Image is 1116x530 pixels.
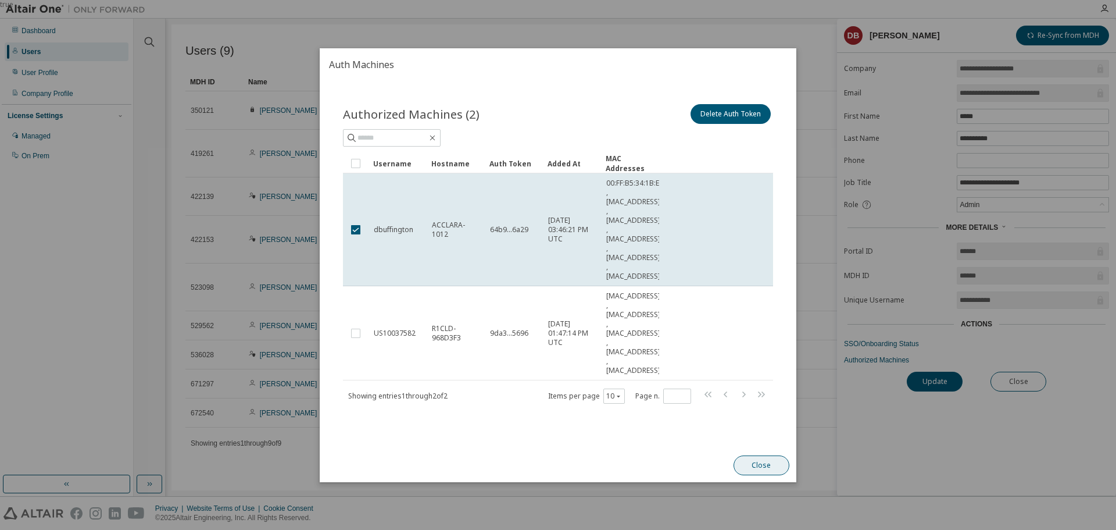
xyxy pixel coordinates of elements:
span: ACCLARA-1012 [432,220,480,239]
span: [MAC_ADDRESS] , [MAC_ADDRESS] , [MAC_ADDRESS] , [MAC_ADDRESS] , [MAC_ADDRESS] [606,291,660,375]
div: Auth Token [489,154,538,173]
span: Authorized Machines (2) [343,106,480,122]
div: MAC Addresses [606,154,654,173]
span: 64b9...6a29 [490,225,528,234]
div: Added At [548,154,596,173]
h2: Auth Machines [320,48,796,81]
button: Delete Auth Token [691,104,771,124]
span: Page n. [635,388,691,403]
span: 00:FF:B5:34:1B:E6 , [MAC_ADDRESS] , [MAC_ADDRESS] , [MAC_ADDRESS] , [MAC_ADDRESS] , [MAC_ADDRESS] [606,179,663,281]
span: [DATE] 01:47:14 PM UTC [548,319,596,347]
span: R1CLD-968D3F3 [432,324,480,343]
span: Showing entries 1 through 2 of 2 [348,390,448,400]
span: US10037582 [374,329,416,338]
span: dbuffington [374,225,413,234]
button: 10 [606,391,622,400]
span: Items per page [548,388,625,403]
div: Username [373,154,422,173]
button: Close [734,456,789,475]
span: [DATE] 03:46:21 PM UTC [548,216,596,244]
span: 9da3...5696 [490,329,528,338]
div: Hostname [431,154,480,173]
